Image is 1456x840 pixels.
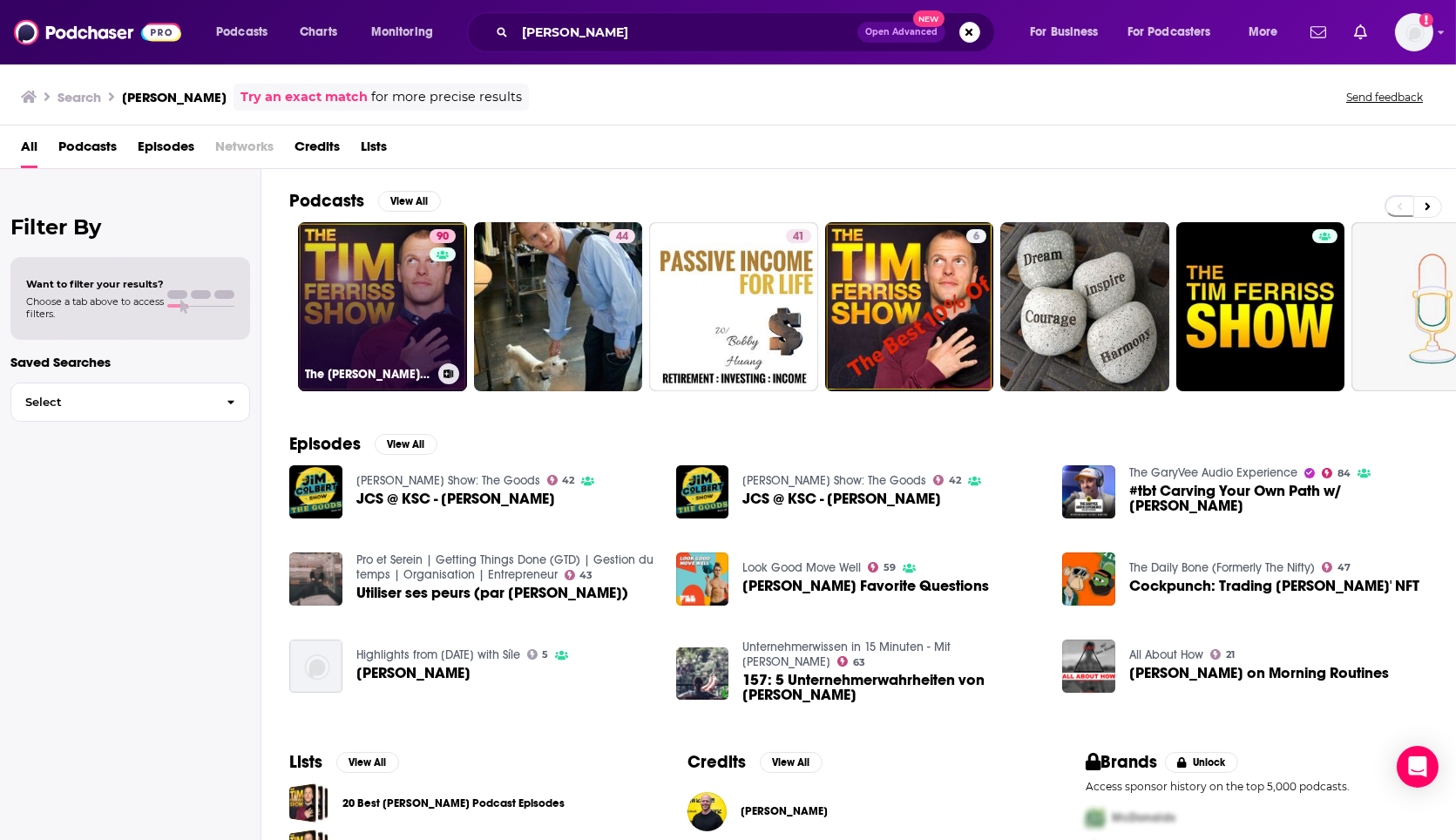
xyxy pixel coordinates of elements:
[966,229,986,243] a: 6
[1079,800,1112,836] img: First Pro Logo
[289,433,437,455] a: EpisodesView All
[857,22,945,43] button: Open AdvancedNew
[676,552,729,606] a: Tim Ferris’s Favorite Questions
[742,473,926,488] a: Jim Colbert Show: The Goods
[298,222,467,391] a: 90The [PERSON_NAME] Show
[741,804,828,818] span: [PERSON_NAME]
[288,18,348,46] a: Charts
[11,396,213,408] span: Select
[1419,13,1433,27] svg: Add a profile image
[742,579,989,593] a: Tim Ferris’s Favorite Questions
[1210,649,1235,660] a: 21
[1165,752,1239,773] button: Unlock
[742,673,1041,702] a: 157: 5 Unternehmerwahrheiten von Tim Ferris
[616,228,628,246] span: 44
[1112,810,1175,825] span: McDonalds
[1129,647,1203,662] a: All About How
[300,20,337,44] span: Charts
[687,792,727,831] img: Tim Ferriss
[289,783,328,823] a: 20 Best Tim Ferriss Podcast Episodes
[973,228,979,246] span: 6
[484,12,1012,52] div: Search podcasts, credits, & more...
[361,132,387,168] a: Lists
[1129,579,1419,593] span: Cockpunch: Trading [PERSON_NAME]' NFT
[356,666,471,681] a: Tim Ferris
[1395,13,1433,51] span: Logged in as WE_Broadcast
[138,132,194,168] a: Episodes
[1236,18,1300,46] button: open menu
[26,278,164,290] span: Want to filter your results?
[289,190,441,212] a: PodcastsView All
[1395,13,1433,51] button: Show profile menu
[14,16,181,49] img: Podchaser - Follow, Share and Rate Podcasts
[884,564,896,572] span: 59
[760,752,823,773] button: View All
[289,640,342,693] img: Tim Ferris
[933,475,961,485] a: 42
[547,475,575,485] a: 42
[356,552,654,582] a: Pro et Serein | Getting Things Done (GTD) | Gestion du temps | Organisation | Entrepreneur
[742,579,989,593] span: [PERSON_NAME] Favorite Questions
[1129,484,1428,513] span: #tbt Carving Your Own Path w/ [PERSON_NAME]
[742,560,861,575] a: Look Good Move Well
[10,354,250,370] p: Saved Searches
[356,491,555,506] a: JCS @ KSC - Tim Ferris
[1116,18,1236,46] button: open menu
[742,673,1041,702] span: 157: 5 Unternehmerwahrheiten von [PERSON_NAME]
[336,752,399,773] button: View All
[1030,20,1099,44] span: For Business
[742,491,941,506] span: JCS @ KSC - [PERSON_NAME]
[913,10,945,27] span: New
[527,649,549,660] a: 5
[609,229,635,243] a: 44
[356,586,628,600] span: Utiliser ses peurs (par [PERSON_NAME])
[837,656,865,667] a: 63
[289,751,399,773] a: ListsView All
[687,783,1030,839] button: Tim FerrissTim Ferriss
[289,465,342,518] img: JCS @ KSC - Tim Ferris
[58,132,117,168] a: Podcasts
[21,132,37,168] a: All
[793,228,804,246] span: 41
[676,647,729,701] img: 157: 5 Unternehmerwahrheiten von Tim Ferris
[371,20,433,44] span: Monitoring
[26,295,164,320] span: Choose a tab above to access filters.
[371,87,522,107] span: for more precise results
[215,132,274,168] span: Networks
[342,794,565,813] a: 20 Best [PERSON_NAME] Podcast Episodes
[356,666,471,681] span: [PERSON_NAME]
[474,222,643,391] a: 44
[1395,13,1433,51] img: User Profile
[562,477,574,484] span: 42
[687,751,746,773] h2: Credits
[10,383,250,422] button: Select
[1129,465,1297,480] a: The GaryVee Audio Experience
[430,229,456,243] a: 90
[289,433,361,455] h2: Episodes
[1397,746,1439,788] div: Open Intercom Messenger
[515,18,857,46] input: Search podcasts, credits, & more...
[949,477,961,484] span: 42
[356,647,520,662] a: Highlights from Saturday with Síle
[676,465,729,518] a: JCS @ KSC - Tim Ferris
[786,229,811,243] a: 41
[289,552,342,606] img: Utiliser ses peurs (par Tim Ferris)
[1341,90,1428,105] button: Send feedback
[295,132,340,168] a: Credits
[1347,17,1374,47] a: Show notifications dropdown
[1062,465,1115,518] img: #tbt Carving Your Own Path w/ Tim Ferris
[542,651,548,659] span: 5
[853,659,865,667] span: 63
[687,751,823,773] a: CreditsView All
